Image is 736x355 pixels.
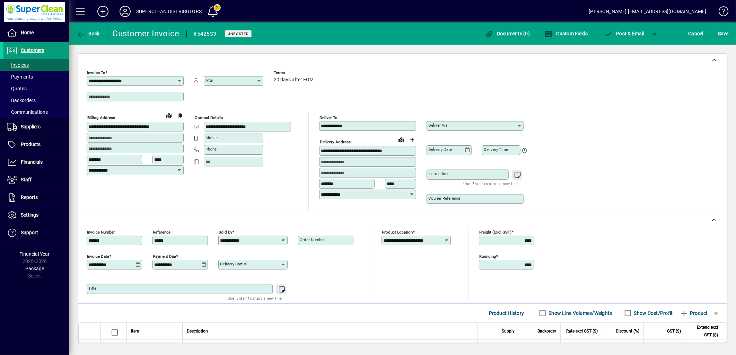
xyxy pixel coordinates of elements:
mat-label: Invoice date [87,254,109,259]
span: Financials [21,159,43,165]
span: Products [21,142,41,147]
span: Backorders [7,98,36,103]
mat-label: Instructions [428,171,449,176]
span: Unposted [228,31,249,36]
span: Package [25,266,44,271]
mat-hint: Use 'Enter' to start a new line [464,180,518,188]
mat-label: Invoice number [87,230,115,235]
app-page-header-button: Back [69,27,107,40]
button: Documents (0) [483,27,532,40]
span: Documents (0) [485,31,530,36]
span: Home [21,30,34,35]
span: Product History [489,308,524,319]
span: Invoices [7,62,29,68]
span: 20 days after EOM [274,77,314,83]
div: #542533 [194,28,217,39]
span: Support [21,230,38,235]
mat-label: Delivery status [220,262,247,266]
mat-label: Reference [153,230,170,235]
a: Support [3,224,69,242]
a: Home [3,24,69,42]
a: Settings [3,207,69,224]
span: P [616,31,620,36]
span: Discount (%) [616,327,639,335]
button: Post & Email [601,27,648,40]
span: Staff [21,177,32,182]
button: Custom Fields [543,27,590,40]
label: Show Cost/Profit [633,310,673,317]
a: Quotes [3,83,69,94]
td: 0.0000 [602,340,643,354]
span: Quotes [7,86,27,91]
span: ost & Email [604,31,645,36]
span: S [718,31,721,36]
td: 38.95 [685,340,727,354]
span: Cancel [689,28,704,39]
mat-label: Mobile [205,135,218,140]
span: Terms [274,71,315,75]
td: 5.84 [643,340,685,354]
span: Back [77,31,100,36]
mat-label: Delivery time [484,147,508,152]
span: Description [187,327,208,335]
mat-label: Sold by [219,230,232,235]
mat-label: Delivery date [428,147,452,152]
mat-label: Rounding [479,254,496,259]
a: Suppliers [3,118,69,136]
mat-label: Freight (excl GST) [479,230,511,235]
button: Copy to Delivery address [174,110,185,121]
a: Communications [3,106,69,118]
span: Custom Fields [544,31,588,36]
span: Settings [21,212,38,218]
label: Show Line Volumes/Weights [547,310,612,317]
a: Products [3,136,69,153]
button: Profile [114,5,136,18]
span: Payments [7,74,33,80]
button: Cancel [687,27,706,40]
span: Item [131,327,139,335]
mat-label: Invoice To [87,70,105,75]
a: Financials [3,154,69,171]
a: Payments [3,71,69,83]
button: Save [716,27,730,40]
mat-label: Deliver via [428,123,447,128]
mat-label: Attn [205,78,213,83]
span: Customers [21,47,44,53]
a: View on map [163,110,174,121]
button: Product [676,307,711,319]
a: Reports [3,189,69,206]
a: Invoices [3,59,69,71]
mat-label: Payment due [153,254,176,259]
button: Product History [486,307,527,319]
span: ave [718,28,729,39]
button: Choose address [407,134,418,145]
a: Staff [3,171,69,189]
mat-label: Order number [300,237,325,242]
mat-hint: Use 'Enter' to start a new line [228,294,282,302]
span: GST ($) [667,327,681,335]
mat-label: Deliver To [319,115,338,120]
button: Back [75,27,102,40]
div: Customer Invoice [113,28,179,39]
mat-label: Courier Reference [428,196,460,201]
span: Supply [502,327,515,335]
span: Communications [7,109,48,115]
div: SUPERCLEAN DISTRIBUTORS [136,6,202,17]
span: Extend excl GST ($) [690,324,718,339]
a: View on map [396,134,407,145]
span: Financial Year [20,251,50,257]
span: Suppliers [21,124,41,129]
mat-label: Title [88,286,96,291]
mat-label: Phone [205,147,217,152]
a: Knowledge Base [713,1,727,24]
span: Product [680,308,708,319]
div: [PERSON_NAME] [EMAIL_ADDRESS][DOMAIN_NAME] [589,6,707,17]
span: Backorder [537,327,556,335]
mat-label: Product location [382,230,413,235]
span: Rate excl GST ($) [566,327,598,335]
span: Reports [21,194,38,200]
a: Backorders [3,94,69,106]
button: Add [92,5,114,18]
